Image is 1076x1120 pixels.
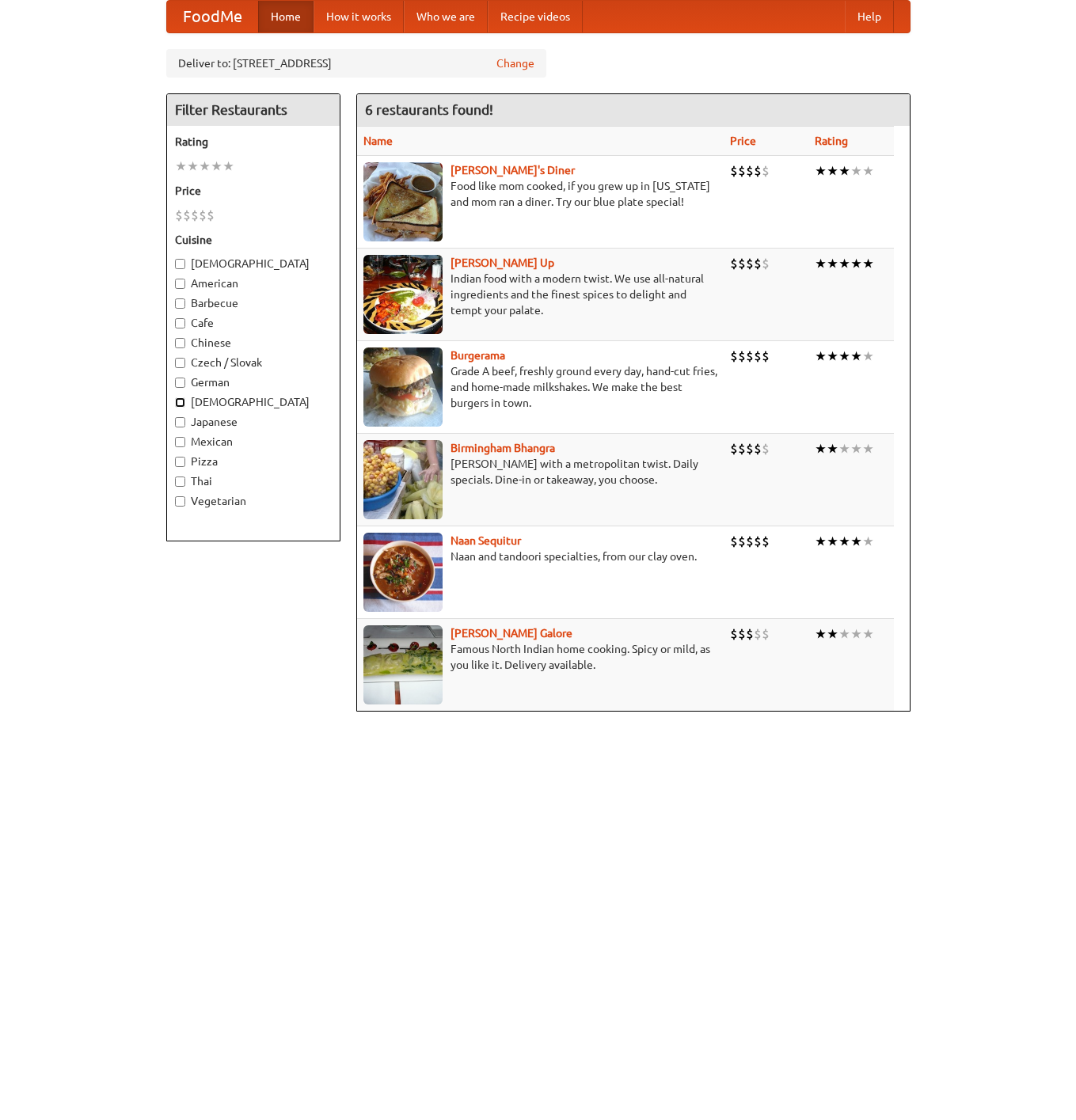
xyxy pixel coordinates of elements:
[746,533,754,550] li: $
[746,440,754,457] li: $
[862,533,874,550] li: ★
[365,102,493,117] ng-pluralize: 6 restaurants found!
[451,442,555,454] a: Birmingham Bhangra
[175,338,185,348] input: Chinese
[730,625,738,643] li: $
[175,279,185,289] input: American
[850,255,862,272] li: ★
[754,625,762,643] li: $
[175,355,332,370] label: Czech / Slovak
[167,1,258,32] a: FoodMe
[738,162,746,180] li: $
[199,207,207,224] li: $
[451,349,505,362] a: Burgerama
[838,625,850,643] li: ★
[175,183,332,199] h5: Price
[730,135,756,147] a: Price
[838,347,850,365] li: ★
[496,55,534,71] a: Change
[314,1,404,32] a: How it works
[175,378,185,388] input: German
[754,255,762,272] li: $
[175,473,332,489] label: Thai
[815,625,827,643] li: ★
[166,49,546,78] div: Deliver to: [STREET_ADDRESS]
[363,533,443,612] img: naansequitur.jpg
[363,549,717,564] p: Naan and tandoori specialties, from our clay oven.
[175,394,332,410] label: [DEMOGRAPHIC_DATA]
[738,625,746,643] li: $
[762,625,770,643] li: $
[207,207,215,224] li: $
[488,1,583,32] a: Recipe videos
[258,1,314,32] a: Home
[862,625,874,643] li: ★
[850,625,862,643] li: ★
[862,162,874,180] li: ★
[762,255,770,272] li: $
[363,178,717,210] p: Food like mom cooked, if you grew up in [US_STATE] and mom ran a diner. Try our blue plate special!
[175,259,185,269] input: [DEMOGRAPHIC_DATA]
[175,358,185,368] input: Czech / Slovak
[815,162,827,180] li: ★
[175,295,332,311] label: Barbecue
[850,533,862,550] li: ★
[199,158,211,175] li: ★
[404,1,488,32] a: Who we are
[838,440,850,457] li: ★
[815,255,827,272] li: ★
[762,162,770,180] li: $
[827,255,838,272] li: ★
[746,162,754,180] li: $
[175,298,185,309] input: Barbecue
[175,315,332,331] label: Cafe
[850,347,862,365] li: ★
[175,134,332,150] h5: Rating
[451,256,554,269] b: [PERSON_NAME] Up
[175,397,185,408] input: [DEMOGRAPHIC_DATA]
[175,207,183,224] li: $
[363,625,443,704] img: currygalore.jpg
[762,440,770,457] li: $
[175,275,332,291] label: American
[175,434,332,450] label: Mexican
[730,440,738,457] li: $
[175,496,185,507] input: Vegetarian
[815,533,827,550] li: ★
[175,335,332,351] label: Chinese
[175,232,332,248] h5: Cuisine
[746,347,754,365] li: $
[838,255,850,272] li: ★
[363,162,443,241] img: sallys.jpg
[191,207,199,224] li: $
[175,256,332,271] label: [DEMOGRAPHIC_DATA]
[175,476,185,487] input: Thai
[838,533,850,550] li: ★
[167,94,340,126] h4: Filter Restaurants
[183,207,191,224] li: $
[175,417,185,427] input: Japanese
[363,641,717,673] p: Famous North Indian home cooking. Spicy or mild, as you like it. Delivery available.
[363,440,443,519] img: bhangra.jpg
[827,440,838,457] li: ★
[730,533,738,550] li: $
[746,255,754,272] li: $
[222,158,234,175] li: ★
[451,627,572,640] a: [PERSON_NAME] Galore
[754,440,762,457] li: $
[827,347,838,365] li: ★
[827,625,838,643] li: ★
[363,456,717,488] p: [PERSON_NAME] with a metropolitan twist. Daily specials. Dine-in or takeaway, you choose.
[175,493,332,509] label: Vegetarian
[746,625,754,643] li: $
[730,162,738,180] li: $
[815,440,827,457] li: ★
[451,164,575,177] b: [PERSON_NAME]'s Diner
[738,255,746,272] li: $
[175,414,332,430] label: Japanese
[838,162,850,180] li: ★
[187,158,199,175] li: ★
[730,347,738,365] li: $
[754,162,762,180] li: $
